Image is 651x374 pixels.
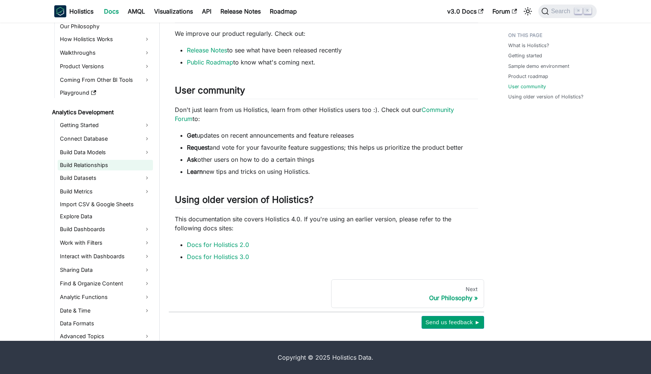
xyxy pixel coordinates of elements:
[187,132,197,139] strong: Get
[187,167,478,176] li: new tips and tricks on using Holistics.
[58,146,153,158] a: Build Data Models
[187,168,203,175] strong: Learn
[508,73,548,80] a: Product roadmap
[175,29,478,38] p: We improve our product regularly. Check out:
[169,279,484,308] nav: Docs pages
[58,172,153,184] a: Build Datasets
[175,85,478,99] h2: User community
[58,185,153,198] a: Build Metrics
[187,155,478,164] li: other users on how to do a certain things
[58,87,153,98] a: Playground
[58,330,153,342] a: Advanced Topics
[187,58,233,66] a: Public Roadmap
[50,107,153,118] a: Analytics Development
[58,223,153,235] a: Build Dashboards
[187,131,478,140] li: updates on recent announcements and feature releases
[265,5,301,17] a: Roadmap
[425,317,480,327] span: Send us feedback ►
[187,241,249,248] a: Docs for Holistics 2.0
[58,47,153,59] a: Walkthroughs
[175,215,478,233] p: This documentation site covers Holistics 4.0. If you're using an earlier version, please refer to...
[549,8,575,15] span: Search
[175,106,454,123] a: Community Forum
[508,93,584,100] a: Using older version of Holistics?
[187,144,209,151] strong: Request
[86,353,565,362] div: Copyright © 2025 Holistics Data.
[123,5,150,17] a: AMQL
[58,318,153,329] a: Data Formats
[187,143,478,152] li: and vote for your favourite feature suggestions; this helps us prioritize the product better
[58,33,153,45] a: How Holistics Works
[422,316,484,329] button: Send us feedback ►
[488,5,521,17] a: Forum
[54,5,93,17] a: HolisticsHolistics
[522,5,534,17] button: Switch between dark and light mode (currently light mode)
[58,237,153,249] a: Work with Filters
[187,253,249,261] a: Docs for Holistics 3.0
[58,199,153,210] a: Import CSV & Google Sheets
[508,83,546,90] a: User community
[175,105,478,123] p: Don't just learn from us Holistics, learn from other Holistics users too :). Check out our to:
[584,8,591,14] kbd: K
[508,52,542,59] a: Getting started
[54,5,66,17] img: Holistics
[338,294,478,302] div: Our Philosophy
[575,8,582,14] kbd: ⌘
[58,119,153,131] a: Getting Started
[187,58,478,67] li: to know what's coming next.
[187,46,478,55] li: to see what have been released recently
[58,74,153,86] a: Coming From Other BI Tools
[58,264,153,276] a: Sharing Data
[58,60,153,72] a: Product Versions
[58,305,153,317] a: Date & Time
[58,250,153,262] a: Interact with Dashboards
[508,63,569,70] a: Sample demo environment
[216,5,265,17] a: Release Notes
[338,286,478,293] div: Next
[58,133,153,145] a: Connect Database
[58,291,153,303] a: Analytic Functions
[187,46,227,54] a: Release Notes
[58,211,153,222] a: Explore Data
[150,5,197,17] a: Visualizations
[197,5,216,17] a: API
[99,5,123,17] a: Docs
[508,42,549,49] a: What is Holistics?
[331,279,484,308] a: NextOur Philosophy
[175,194,478,208] h2: Using older version of Holistics?
[58,21,153,32] a: Our Philosophy
[538,5,597,18] button: Search (Command+K)
[58,277,153,290] a: Find & Organize Content
[69,7,93,16] b: Holistics
[443,5,488,17] a: v3.0 Docs
[187,156,197,163] strong: Ask
[58,160,153,170] a: Build Relationships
